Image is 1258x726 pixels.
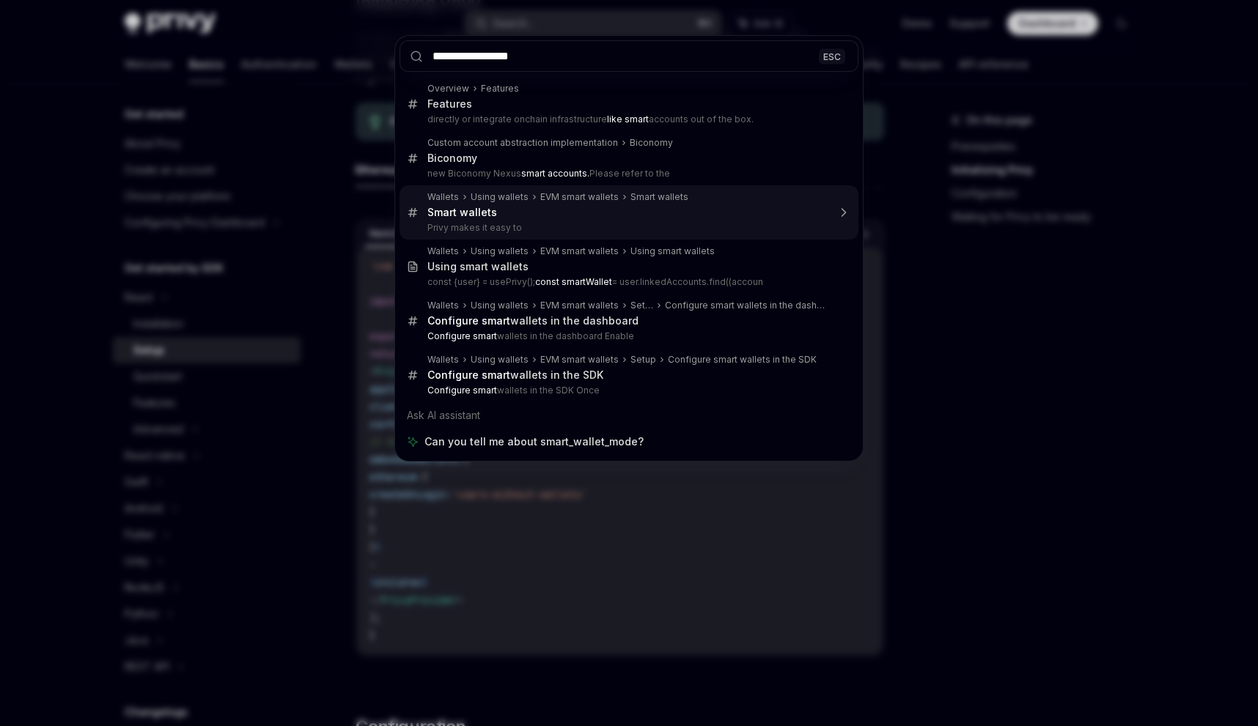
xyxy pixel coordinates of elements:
div: Wallets [427,300,459,311]
b: const smartWallet [535,276,612,287]
div: Using smart wallets [427,260,529,273]
div: Using wallets [471,354,529,366]
div: wallets in the SDK [427,368,603,382]
b: like smart [607,114,649,125]
p: new Biconomy Nexus Please refer to the [427,168,828,179]
b: Configure smart [427,385,497,396]
div: Ask AI assistant [400,402,858,429]
b: Smart wallets [427,206,497,218]
b: Configure smart [427,368,510,381]
div: Custom account abstraction implementation [427,137,618,149]
div: Wallets [427,245,459,257]
div: Configure smart wallets in the dashboard [665,300,828,311]
p: directly or integrate onchain infrastructure accounts out of the box. [427,114,828,125]
div: wallets in the dashboard [427,314,639,327]
div: EVM smart wallets [540,191,619,203]
p: const {user} = usePrivy(); = user.linkedAccounts.find((accoun [427,276,828,288]
div: Biconomy [427,152,477,165]
b: smart accounts. [521,168,589,179]
div: Using wallets [471,300,529,311]
div: Setup [630,354,656,366]
div: Smart wallets [630,191,688,203]
div: Features [481,83,519,95]
b: Configure smart [427,330,497,341]
div: Configure smart wallets in the SDK [668,354,817,366]
div: Features [427,97,472,111]
p: wallets in the dashboard Enable [427,330,828,342]
div: EVM smart wallets [540,245,619,257]
div: Setup [630,300,653,311]
div: Using wallets [471,191,529,203]
div: Using smart wallets [630,245,715,257]
div: Wallets [427,191,459,203]
div: Overview [427,83,469,95]
p: Privy makes it easy to [427,222,828,234]
span: Can you tell me about smart_wallet_mode? [424,434,644,449]
div: Using wallets [471,245,529,257]
p: wallets in the SDK Once [427,385,828,396]
div: EVM smart wallets [540,300,619,311]
div: Biconomy [630,137,673,149]
div: EVM smart wallets [540,354,619,366]
div: ESC [819,48,845,64]
b: Configure smart [427,314,510,327]
div: Wallets [427,354,459,366]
